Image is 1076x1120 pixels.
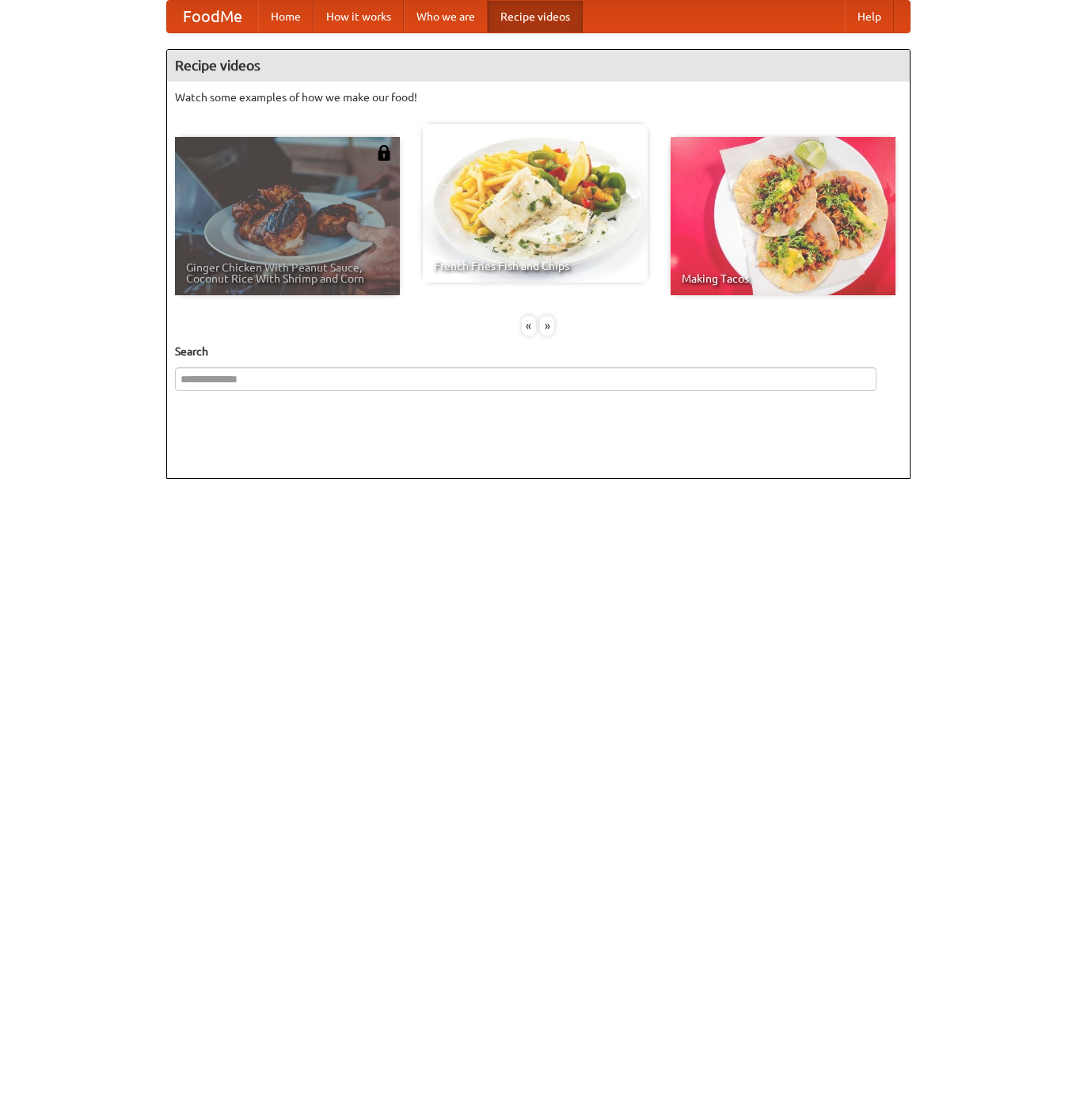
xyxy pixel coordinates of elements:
[423,124,648,283] a: French Fries Fish and Chips
[434,260,637,271] span: French Fries Fish and Chips
[671,137,895,295] a: Making Tacos
[522,316,536,336] div: «
[376,145,392,161] img: 483408.png
[175,89,902,105] p: Watch some examples of how we make our food!
[167,1,258,32] a: FoodMe
[175,344,902,359] h5: Search
[845,1,894,32] a: Help
[258,1,314,32] a: Home
[488,1,583,32] a: Recipe videos
[540,316,554,336] div: »
[682,273,884,284] span: Making Tacos
[167,50,910,82] h4: Recipe videos
[404,1,488,32] a: Who we are
[314,1,404,32] a: How it works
